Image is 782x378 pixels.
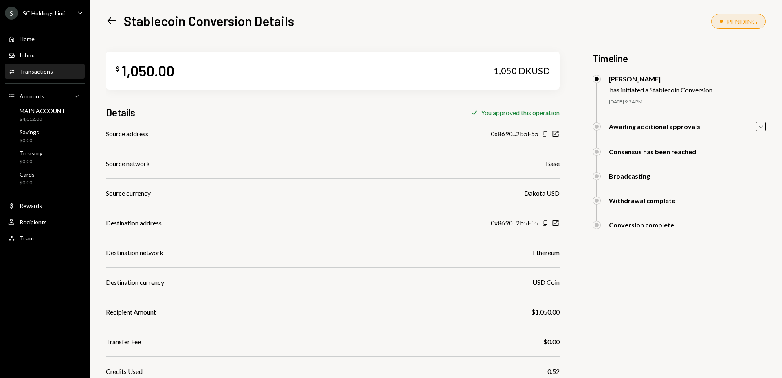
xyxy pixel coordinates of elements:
[20,93,44,100] div: Accounts
[121,61,174,80] div: 1,050.00
[5,126,85,146] a: Savings$0.00
[532,277,560,287] div: USD Coin
[5,64,85,79] a: Transactions
[609,75,712,83] div: [PERSON_NAME]
[609,172,650,180] div: Broadcasting
[5,168,85,188] a: Cards$0.00
[5,105,85,125] a: MAIN ACCOUNT$4,012.00
[20,202,42,209] div: Rewards
[5,147,85,167] a: Treasury$0.00
[491,129,538,139] div: 0x8690...2b5E55
[524,188,560,198] div: Dakota USD
[20,158,42,165] div: $0.00
[106,218,162,228] div: Destination address
[609,98,766,105] div: [DATE] 9:24 PM
[20,179,35,186] div: $0.00
[533,248,560,258] div: Ethereum
[106,337,141,347] div: Transfer Fee
[20,52,34,59] div: Inbox
[20,107,65,114] div: MAIN ACCOUNT
[547,367,560,376] div: 0.52
[481,109,560,116] div: You approved this operation
[106,367,143,376] div: Credits Used
[20,171,35,178] div: Cards
[20,137,39,144] div: $0.00
[5,7,18,20] div: S
[609,221,674,229] div: Conversion complete
[491,218,538,228] div: 0x8690...2b5E55
[5,31,85,46] a: Home
[5,231,85,245] a: Team
[20,235,34,242] div: Team
[106,106,135,119] h3: Details
[20,218,47,225] div: Recipients
[20,35,35,42] div: Home
[5,48,85,62] a: Inbox
[106,159,150,168] div: Source network
[531,307,560,317] div: $1,050.00
[20,116,65,123] div: $4,012.00
[5,89,85,103] a: Accounts
[116,65,120,73] div: $
[609,197,675,204] div: Withdrawal complete
[593,52,766,65] h3: Timeline
[106,277,164,287] div: Destination currency
[20,68,53,75] div: Transactions
[5,198,85,213] a: Rewards
[124,13,294,29] h1: Stablecoin Conversion Details
[106,307,156,317] div: Recipient Amount
[609,148,696,155] div: Consensus has been reached
[610,86,712,94] div: has initiated a Stablecoin Conversion
[727,17,757,25] div: PENDING
[106,129,148,139] div: Source address
[20,150,42,157] div: Treasury
[543,337,560,347] div: $0.00
[546,159,560,168] div: Base
[609,122,700,130] div: Awaiting additional approvals
[106,248,163,258] div: Destination network
[5,214,85,229] a: Recipients
[494,65,550,76] div: 1,050 DKUSD
[20,129,39,135] div: Savings
[23,10,68,17] div: SC Holdings Limi...
[106,188,151,198] div: Source currency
